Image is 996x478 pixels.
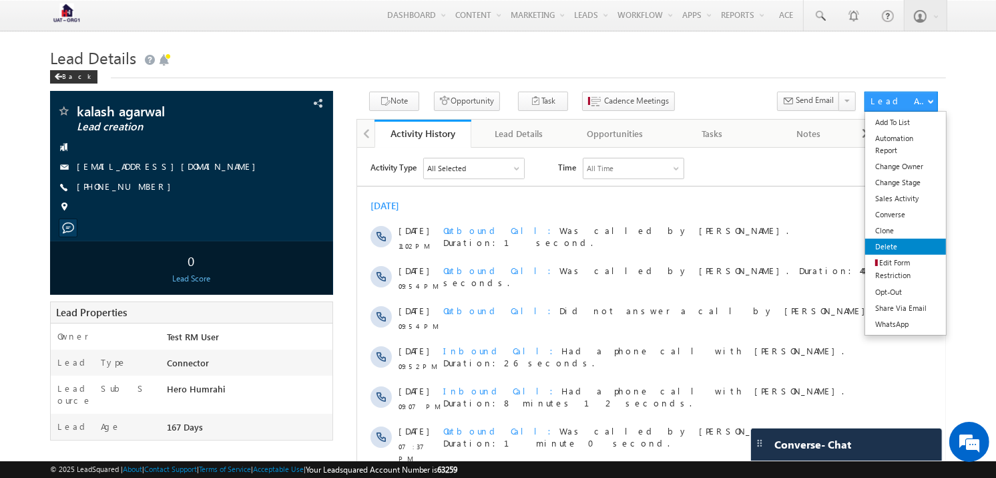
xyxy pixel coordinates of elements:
[86,403,202,414] span: Outbound Call
[865,316,946,332] a: WhatsApp
[567,120,664,148] a: Opportunities
[865,130,946,158] a: Automation Report
[57,356,127,368] label: Lead Type
[86,237,487,261] span: Had a phone call with [PERSON_NAME]. Duration:8 minutes 12 seconds.
[578,126,652,142] div: Opportunities
[865,255,946,284] a: Edit Form Restriction
[41,277,71,289] span: [DATE]
[664,120,761,148] a: Tasks
[86,443,487,467] span: Had a phone call with [PERSON_NAME]. Duration:14 minutes 33 seconds.
[86,403,431,427] span: Was called by [PERSON_NAME]. Duration:1 minute 10 seconds.
[375,120,471,148] a: Activity History
[164,382,333,401] div: Hero Humrahi
[86,157,202,168] span: Outbound Call
[41,237,71,249] span: [DATE]
[865,174,946,191] a: Change Stage
[41,419,81,431] span: 09:47 PM
[77,104,252,118] span: kalash agarwal
[86,363,431,386] span: Was called by [PERSON_NAME]. Duration:14 seconds.
[41,253,81,265] span: 09:07 PM
[13,10,59,30] span: Activity Type
[865,191,946,207] a: Sales Activity
[86,363,202,374] span: Outbound Call
[41,213,81,225] span: 09:52 PM
[50,70,104,81] a: Back
[482,126,556,142] div: Lead Details
[50,70,97,84] div: Back
[53,248,330,273] div: 0
[77,181,178,194] span: [PHONE_NUMBER]
[777,92,840,111] button: Send Email
[56,306,127,319] span: Lead Properties
[582,92,675,111] button: Cadence Meetings
[57,330,89,342] label: Owner
[760,120,857,148] a: Notes
[438,465,458,475] span: 63259
[199,465,251,473] a: Terms of Service
[865,114,946,130] a: Add To List
[77,120,252,134] span: Lead creation
[41,293,81,317] span: 07:37 PM
[796,94,834,106] span: Send Email
[86,277,202,289] span: Outbound Call
[41,443,71,455] span: [DATE]
[50,47,136,68] span: Lead Details
[86,443,204,455] span: Inbound Call
[865,223,946,239] a: Clone
[86,197,487,221] span: Had a phone call with [PERSON_NAME]. Duration:26 seconds.
[471,120,568,148] a: Lead Details
[86,197,204,209] span: Inbound Call
[41,338,81,350] span: 11:35 PM
[41,403,71,415] span: [DATE]
[774,439,851,451] span: Converse - Chat
[754,438,765,449] img: carter-drag
[77,160,262,172] a: [EMAIL_ADDRESS][DOMAIN_NAME]
[434,92,500,111] button: Opportunity
[86,277,431,301] span: Was called by [PERSON_NAME]. Duration:1 minute 0 second.
[167,331,219,342] span: Test RM User
[771,126,845,142] div: Notes
[41,172,81,185] span: 09:54 PM
[67,11,167,31] div: All Selected
[86,77,202,88] span: Outbound Call
[41,77,71,89] span: [DATE]
[164,421,333,439] div: 167 Days
[164,356,333,375] div: Connector
[675,126,749,142] div: Tasks
[86,323,204,334] span: Inbound Call
[86,237,204,249] span: Inbound Call
[50,3,83,27] img: Custom Logo
[385,127,461,140] div: Activity History
[865,284,946,300] a: Opt-Out
[144,465,197,473] a: Contact Support
[86,117,202,128] span: Outbound Call
[864,92,938,112] button: Lead Actions
[41,92,81,104] span: 11:02 PM
[865,239,946,255] a: Delete
[253,465,304,473] a: Acceptable Use
[86,323,487,346] span: Had a phone call with [PERSON_NAME]. Duration:10 seconds.
[123,465,142,473] a: About
[41,323,71,335] span: [DATE]
[41,157,71,169] span: [DATE]
[875,258,911,279] span: Edit Form Restriction
[13,52,57,64] div: [DATE]
[369,92,419,111] button: Note
[230,15,256,27] div: All Time
[86,77,431,100] span: Was called by [PERSON_NAME]. Duration:1 second.
[41,132,81,144] span: 09:54 PM
[70,15,109,27] div: All Selected
[865,158,946,174] a: Change Owner
[865,300,946,316] a: Share Via Email
[41,363,71,375] span: [DATE]
[518,92,568,111] button: Task
[306,465,458,475] span: Your Leadsquared Account Number is
[86,117,505,140] span: Was called by [PERSON_NAME]. Duration:44 seconds.
[86,157,517,168] span: Did not answer a call by [PERSON_NAME].
[41,117,71,129] span: [DATE]
[604,95,669,107] span: Cadence Meetings
[865,207,946,223] a: Converse
[41,378,81,390] span: 09:55 PM
[870,95,927,107] div: Lead Actions
[57,421,121,433] label: Lead Age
